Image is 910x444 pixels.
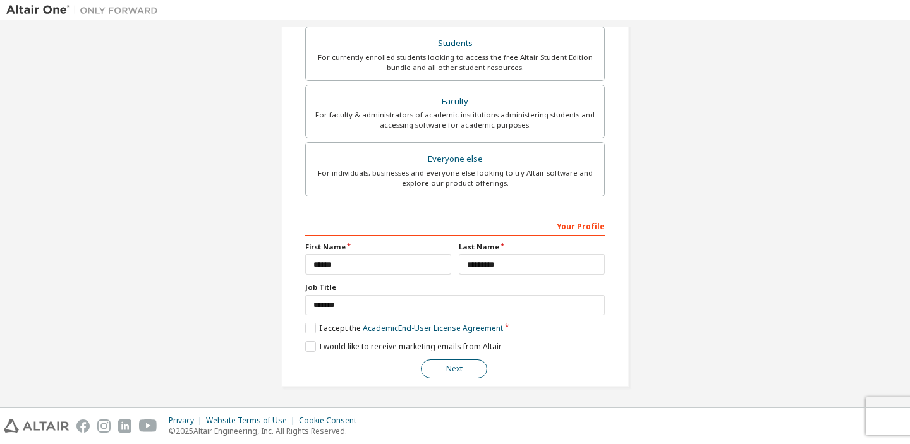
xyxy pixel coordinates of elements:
img: instagram.svg [97,419,111,433]
div: For faculty & administrators of academic institutions administering students and accessing softwa... [313,110,597,130]
div: Website Terms of Use [206,416,299,426]
div: For individuals, businesses and everyone else looking to try Altair software and explore our prod... [313,168,597,188]
div: Students [313,35,597,52]
label: I accept the [305,323,503,333]
img: linkedin.svg [118,419,131,433]
label: Last Name [459,242,605,252]
label: I would like to receive marketing emails from Altair [305,341,502,352]
div: Your Profile [305,215,605,236]
div: For currently enrolled students looking to access the free Altair Student Edition bundle and all ... [313,52,597,73]
img: Altair One [6,4,164,16]
div: Faculty [313,93,597,111]
button: Next [421,359,487,378]
a: Academic End-User License Agreement [363,323,503,333]
label: First Name [305,242,451,252]
label: Job Title [305,282,605,292]
img: altair_logo.svg [4,419,69,433]
div: Privacy [169,416,206,426]
div: Everyone else [313,150,597,168]
img: youtube.svg [139,419,157,433]
div: Cookie Consent [299,416,364,426]
img: facebook.svg [76,419,90,433]
p: © 2025 Altair Engineering, Inc. All Rights Reserved. [169,426,364,436]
